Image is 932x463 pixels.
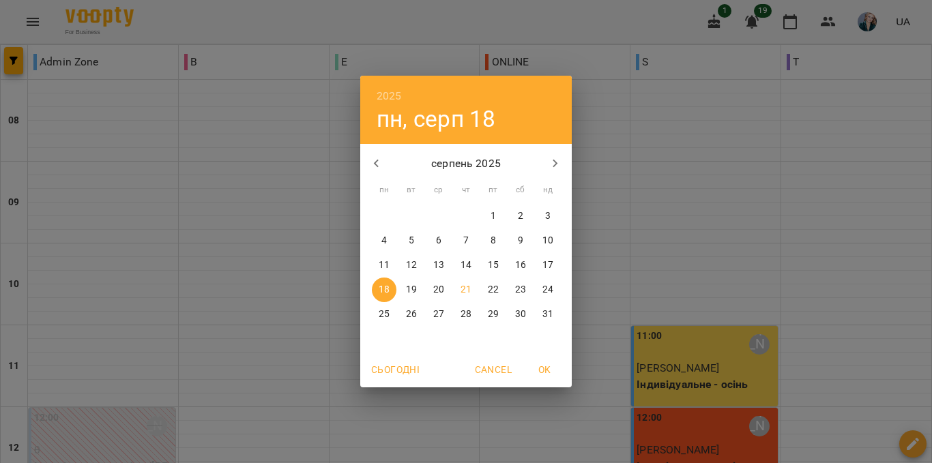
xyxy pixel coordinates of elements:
p: 16 [515,258,526,272]
p: 1 [491,209,496,223]
button: 12 [399,253,424,278]
button: 26 [399,302,424,327]
p: 29 [488,308,499,321]
button: Cancel [469,357,517,382]
p: 26 [406,308,417,321]
button: 17 [536,253,560,278]
button: 3 [536,204,560,228]
span: нд [536,183,560,197]
span: пт [481,183,506,197]
button: 18 [372,278,396,302]
p: 3 [545,209,551,223]
span: OK [528,361,561,378]
button: 7 [454,228,478,253]
p: 6 [436,234,441,248]
button: 19 [399,278,424,302]
p: 12 [406,258,417,272]
button: 13 [426,253,451,278]
p: 22 [488,283,499,297]
button: 29 [481,302,506,327]
span: пн [372,183,396,197]
p: 30 [515,308,526,321]
p: 27 [433,308,444,321]
p: 11 [379,258,390,272]
button: 5 [399,228,424,253]
p: 25 [379,308,390,321]
p: 18 [379,283,390,297]
button: 30 [508,302,533,327]
span: вт [399,183,424,197]
button: 1 [481,204,506,228]
button: 9 [508,228,533,253]
button: 16 [508,253,533,278]
button: 10 [536,228,560,253]
p: 8 [491,234,496,248]
span: чт [454,183,478,197]
span: ср [426,183,451,197]
p: 9 [518,234,523,248]
span: Cancel [475,361,512,378]
button: 22 [481,278,506,302]
button: 2025 [377,87,402,106]
button: 8 [481,228,506,253]
p: серпень 2025 [393,155,540,172]
p: 21 [461,283,471,297]
p: 17 [542,258,553,272]
span: Сьогодні [371,361,420,378]
button: пн, серп 18 [377,105,496,133]
p: 24 [542,283,553,297]
p: 13 [433,258,444,272]
button: 4 [372,228,396,253]
p: 2 [518,209,523,223]
button: 21 [454,278,478,302]
button: 27 [426,302,451,327]
span: сб [508,183,533,197]
p: 4 [381,234,387,248]
p: 10 [542,234,553,248]
button: Сьогодні [366,357,425,382]
button: 6 [426,228,451,253]
button: 28 [454,302,478,327]
p: 23 [515,283,526,297]
button: 2 [508,204,533,228]
p: 19 [406,283,417,297]
button: 11 [372,253,396,278]
button: 23 [508,278,533,302]
button: OK [523,357,566,382]
button: 31 [536,302,560,327]
button: 24 [536,278,560,302]
p: 15 [488,258,499,272]
p: 5 [409,234,414,248]
p: 28 [461,308,471,321]
p: 20 [433,283,444,297]
p: 31 [542,308,553,321]
button: 20 [426,278,451,302]
p: 14 [461,258,471,272]
button: 14 [454,253,478,278]
button: 15 [481,253,506,278]
button: 25 [372,302,396,327]
p: 7 [463,234,469,248]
